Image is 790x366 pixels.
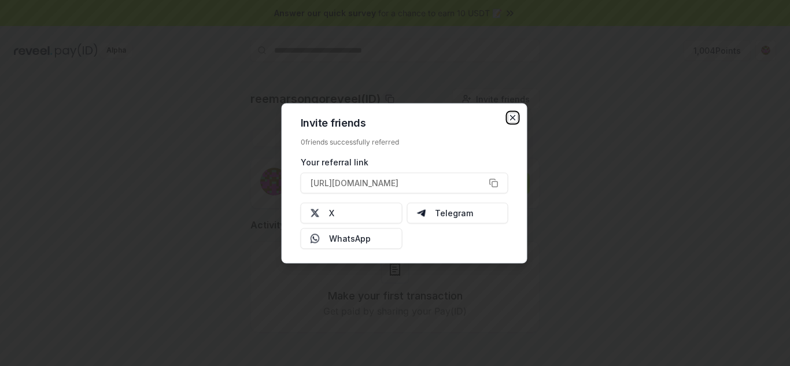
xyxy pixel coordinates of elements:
button: [URL][DOMAIN_NAME] [301,172,508,193]
img: Whatsapp [311,234,320,243]
button: WhatsApp [301,228,403,249]
h2: Invite friends [301,117,508,128]
button: Telegram [407,202,508,223]
img: Telegram [416,208,426,217]
button: X [301,202,403,223]
span: [URL][DOMAIN_NAME] [311,177,398,189]
img: X [311,208,320,217]
div: Your referral link [301,156,508,168]
div: 0 friends successfully referred [301,137,508,146]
